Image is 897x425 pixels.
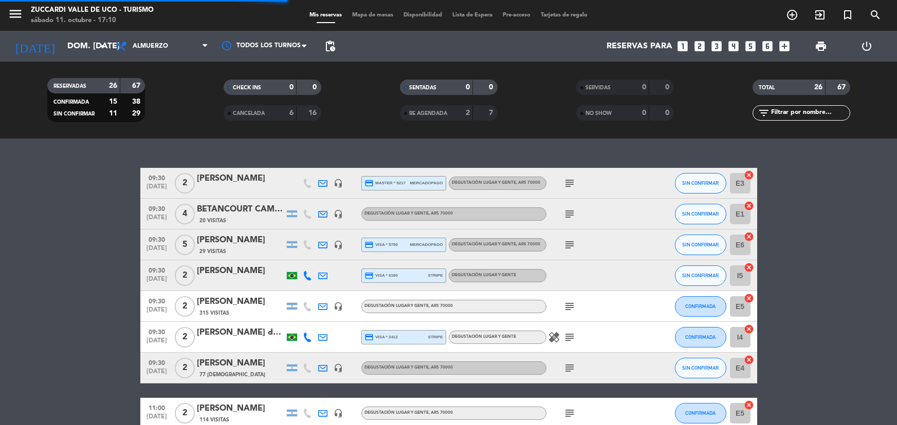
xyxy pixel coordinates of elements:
span: 4 [175,204,195,224]
strong: 11 [109,110,117,117]
i: headset_mic [334,240,343,249]
span: Mapa de mesas [347,12,398,18]
i: subject [563,208,576,220]
strong: 38 [132,98,142,105]
i: power_settings_new [861,40,873,52]
span: Lista de Espera [447,12,498,18]
span: [DATE] [144,337,170,349]
span: Degustación Lugar y Gente [452,335,516,339]
span: Mis reservas [304,12,347,18]
span: Degustación Lugar y Gente [452,242,540,246]
i: turned_in_not [841,9,854,21]
span: CONFIRMADA [685,334,716,340]
span: CONFIRMADA [53,100,89,105]
button: SIN CONFIRMAR [675,235,726,255]
span: [DATE] [144,368,170,380]
span: , ARS 70000 [429,211,453,216]
i: looks_4 [727,40,740,53]
i: headset_mic [334,302,343,311]
strong: 2 [466,109,470,117]
button: SIN CONFIRMAR [675,358,726,378]
span: 114 Visitas [199,416,229,424]
strong: 67 [837,84,848,91]
span: 2 [175,173,195,194]
span: Degustación Lugar y Gente [364,365,453,370]
span: mercadopago [410,241,443,248]
span: , ARS 70000 [516,181,540,185]
i: add_circle_outline [786,9,798,21]
button: CONFIRMADA [675,327,726,347]
i: looks_6 [761,40,774,53]
span: CONFIRMADA [685,410,716,416]
strong: 7 [489,109,495,117]
i: looks_one [676,40,689,53]
div: [PERSON_NAME] de Sales [PERSON_NAME] [197,326,284,339]
span: visa * 6180 [364,271,398,280]
span: visa * 2413 [364,333,398,342]
span: NO SHOW [585,111,612,116]
strong: 0 [489,84,495,91]
span: mercadopago [410,180,443,186]
strong: 15 [109,98,117,105]
i: [DATE] [8,35,62,57]
i: add_box [778,40,791,53]
span: SIN CONFIRMAR [682,273,719,278]
span: SIN CONFIRMAR [682,180,719,186]
i: healing [548,331,560,343]
div: [PERSON_NAME] [197,357,284,370]
span: , ARS 70000 [429,365,453,370]
i: subject [563,362,576,374]
strong: 67 [132,82,142,89]
span: RESERVADAS [53,84,86,89]
span: 315 Visitas [199,309,229,317]
button: CONFIRMADA [675,296,726,317]
button: SIN CONFIRMAR [675,265,726,286]
i: cancel [744,170,754,180]
span: RE AGENDADA [409,111,447,116]
i: search [869,9,882,21]
div: sábado 11. octubre - 17:10 [31,15,154,26]
span: visa * 5750 [364,240,398,249]
span: , ARS 70000 [429,411,453,415]
span: , ARS 70000 [516,242,540,246]
span: Degustación Lugar y Gente [364,411,453,415]
span: stripe [428,334,443,340]
span: print [815,40,827,52]
i: subject [563,331,576,343]
i: subject [563,300,576,313]
span: stripe [428,272,443,279]
span: TOTAL [759,85,775,90]
span: Pre-acceso [498,12,536,18]
span: 09:30 [144,264,170,276]
span: 09:30 [144,325,170,337]
span: [DATE] [144,276,170,287]
button: SIN CONFIRMAR [675,173,726,194]
span: [DATE] [144,306,170,318]
i: headset_mic [334,409,343,418]
span: pending_actions [324,40,336,52]
span: Degustación Lugar y Gente [364,304,453,308]
span: Disponibilidad [398,12,447,18]
i: credit_card [364,271,374,280]
i: subject [563,239,576,251]
i: headset_mic [334,363,343,373]
span: Degustación Lugar y Gente [452,273,516,277]
span: SIN CONFIRMAR [682,365,719,371]
button: SIN CONFIRMAR [675,204,726,224]
i: cancel [744,201,754,211]
span: SIN CONFIRMAR [682,242,719,247]
i: credit_card [364,240,374,249]
strong: 0 [466,84,470,91]
strong: 0 [313,84,319,91]
span: 2 [175,327,195,347]
span: CONFIRMADA [685,303,716,309]
span: 2 [175,296,195,317]
span: 20 Visitas [199,217,226,225]
strong: 26 [814,84,822,91]
span: 09:30 [144,171,170,183]
i: headset_mic [334,209,343,219]
span: Tarjetas de regalo [536,12,593,18]
span: , ARS 70000 [429,304,453,308]
div: LOG OUT [844,31,889,62]
span: 2 [175,358,195,378]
